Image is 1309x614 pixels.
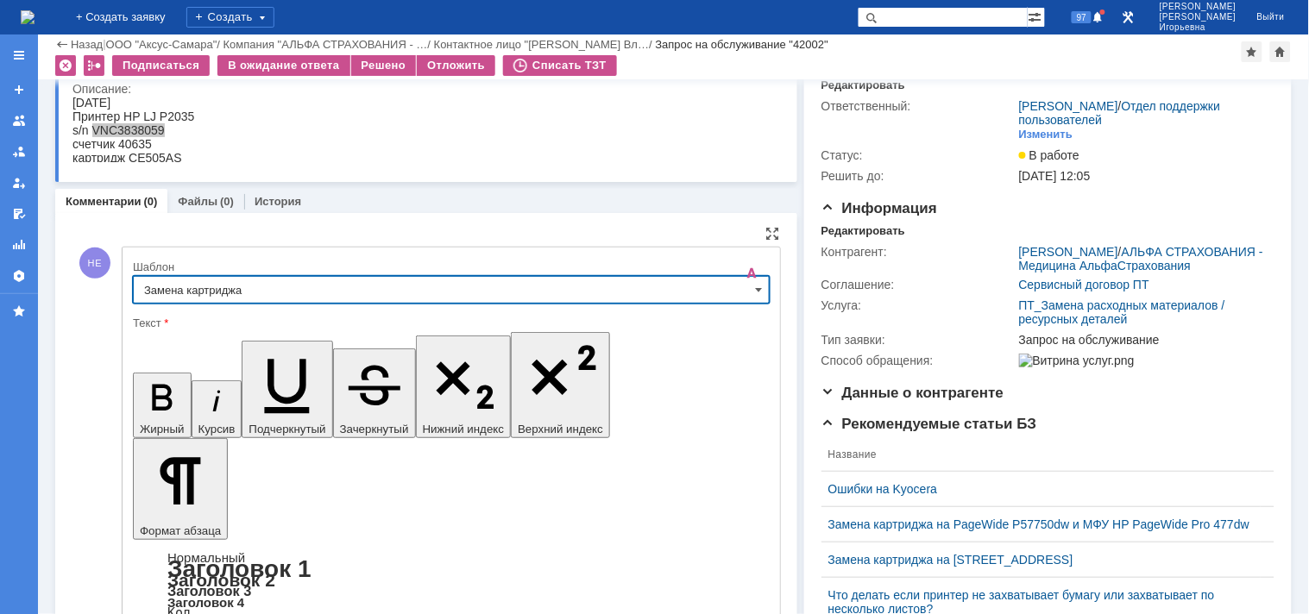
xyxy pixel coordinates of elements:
[340,423,409,435] span: Зачеркнутый
[1160,22,1237,33] span: Игорьевна
[186,7,274,28] div: Создать
[21,10,35,24] a: Перейти на домашнюю страницу
[416,335,512,438] button: Нижний индекс
[821,333,1016,347] div: Тип заявки:
[140,524,221,537] span: Формат абзаца
[7,152,192,205] span: С уважением, первая линия технической поддержки
[5,107,33,135] a: Заявки на командах
[84,55,104,76] div: Работа с массовостью
[192,380,242,438] button: Курсив
[434,38,656,51] div: /
[198,423,236,435] span: Курсив
[821,224,905,238] div: Редактировать
[1019,99,1221,127] a: Отдел поддержки пользователей
[55,55,76,76] div: Удалить
[5,200,33,228] a: Мои согласования
[821,78,905,92] div: Редактировать
[106,38,223,51] div: /
[178,195,217,208] a: Файлы
[1019,169,1091,183] span: [DATE] 12:05
[828,553,1254,567] a: Замена картриджа на [STREET_ADDRESS]
[333,348,416,438] button: Зачеркнутый
[5,76,33,103] a: Создать заявку
[133,317,766,329] div: Текст
[249,423,325,435] span: Подчеркнутый
[223,38,434,51] div: /
[7,61,249,97] font: Данный расходный материал списан с остатков подменного склада
[821,354,1016,367] div: Способ обращения:
[1072,11,1092,23] span: 97
[144,195,158,208] div: (0)
[167,595,244,610] a: Заголовок 4
[5,138,33,166] a: Заявки в моей ответственности
[1118,7,1139,28] a: Перейти в интерфейс администратора
[828,482,1254,496] a: Ошибки на Kyocera
[742,263,763,284] span: Скрыть панель инструментов
[1019,245,1263,273] a: АЛЬФА СТРАХОВАНИЯ - Медицина АльфаСтрахования
[133,261,766,273] div: Шаблон
[1028,8,1045,24] span: Расширенный поиск
[1019,148,1079,162] span: В работе
[7,7,94,24] span: Добрый день
[1270,41,1291,62] div: Сделать домашней страницей
[766,227,780,241] div: На всю страницу
[167,555,312,582] a: Заголовок 1
[1019,298,1225,326] a: ПТ_Замена расходных материалов / ресурсных деталей
[106,38,217,51] a: ООО "Аксус-Самара"
[223,38,428,51] a: Компания "АЛЬФА СТРАХОВАНИЯ - …
[821,200,937,216] span: Информация
[21,10,35,24] img: logo
[242,341,332,438] button: Подчеркнутый
[821,99,1016,113] div: Ответственный:
[72,82,777,96] div: Описание:
[821,416,1037,432] span: Рекомендуемые статьи БЗ
[140,423,185,435] span: Жирный
[103,37,105,50] div: |
[167,550,245,565] a: Нормальный
[821,438,1261,472] th: Название
[821,385,1004,401] span: Данные о контрагенте
[423,423,505,435] span: Нижний индекс
[1242,41,1262,62] div: Добавить в избранное
[1160,12,1237,22] span: [PERSON_NAME]
[220,195,234,208] div: (0)
[821,245,1016,259] div: Контрагент:
[1160,2,1237,12] span: [PERSON_NAME]
[5,262,33,290] a: Настройки
[1019,128,1073,141] div: Изменить
[1019,245,1118,259] a: [PERSON_NAME]
[821,278,1016,291] div: Соглашение:
[828,517,1254,531] a: Замена картриджа на PageWide P57750dw и МФУ HP PageWide Pro 477dw
[167,570,275,590] a: Заголовок 2
[1019,278,1149,291] a: Сервисный договор ПТ
[5,231,33,259] a: Отчеты
[1019,245,1267,273] div: /
[1019,354,1135,367] img: Витрина услуг.png
[66,195,142,208] a: Комментарии
[255,195,301,208] a: История
[133,373,192,438] button: Жирный
[518,423,603,435] span: Верхний индекс
[821,148,1016,162] div: Статус:
[5,169,33,197] a: Мои заявки
[133,438,228,540] button: Формат абзаца
[1019,99,1118,113] a: [PERSON_NAME]
[1019,333,1267,347] div: Запрос на обслуживание
[7,25,234,60] span: На аппарате проведена замена РМ (РД)
[511,332,610,438] button: Верхний индекс
[71,38,103,51] a: Назад
[1019,99,1267,127] div: /
[167,583,251,598] a: Заголовок 3
[656,38,829,51] div: Запрос на обслуживание "42002"
[821,169,1016,183] div: Решить до:
[434,38,649,51] a: Контактное лицо "[PERSON_NAME] Вл…
[821,298,1016,312] div: Услуга:
[79,247,110,279] span: НЕ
